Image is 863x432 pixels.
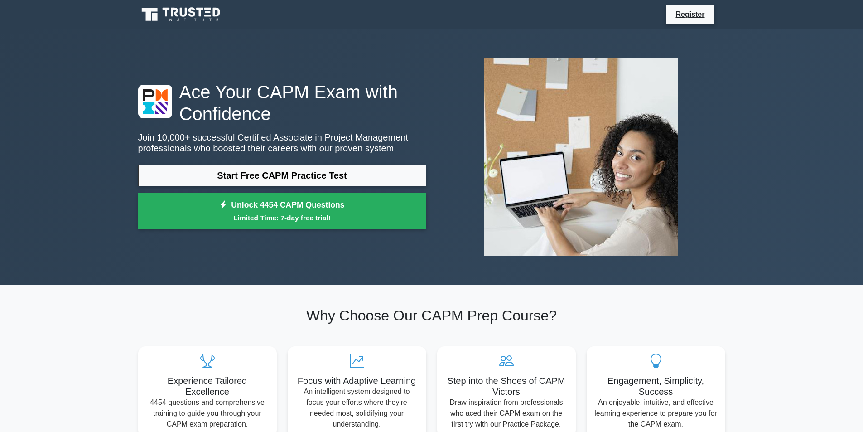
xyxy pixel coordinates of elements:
[138,132,426,154] p: Join 10,000+ successful Certified Associate in Project Management professionals who boosted their...
[444,397,569,430] p: Draw inspiration from professionals who aced their CAPM exam on the first try with our Practice P...
[138,165,426,186] a: Start Free CAPM Practice Test
[670,9,710,20] a: Register
[149,213,415,223] small: Limited Time: 7-day free trial!
[295,375,419,386] h5: Focus with Adaptive Learning
[138,81,426,125] h1: Ace Your CAPM Exam with Confidence
[594,397,718,430] p: An enjoyable, intuitive, and effective learning experience to prepare you for the CAPM exam.
[138,307,725,324] h2: Why Choose Our CAPM Prep Course?
[138,193,426,229] a: Unlock 4454 CAPM QuestionsLimited Time: 7-day free trial!
[145,397,270,430] p: 4454 questions and comprehensive training to guide you through your CAPM exam preparation.
[145,375,270,397] h5: Experience Tailored Excellence
[295,386,419,430] p: An intelligent system designed to focus your efforts where they're needed most, solidifying your ...
[594,375,718,397] h5: Engagement, Simplicity, Success
[444,375,569,397] h5: Step into the Shoes of CAPM Victors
